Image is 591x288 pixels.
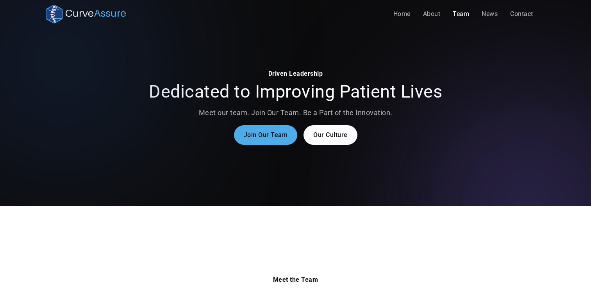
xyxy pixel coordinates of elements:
[146,82,446,102] h2: Dedicated to Improving Patient Lives
[446,6,475,22] a: Team
[504,6,539,22] a: Contact
[417,6,447,22] a: About
[234,125,298,145] a: Join Our Team
[387,6,417,22] a: Home
[146,69,446,78] div: Driven Leadership
[475,6,504,22] a: News
[146,108,446,117] p: Meet our team. Join Our Team. Be a Part of the Innovation.
[304,125,357,145] a: Our Culture
[46,5,126,23] a: home
[146,275,446,284] div: Meet the Team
